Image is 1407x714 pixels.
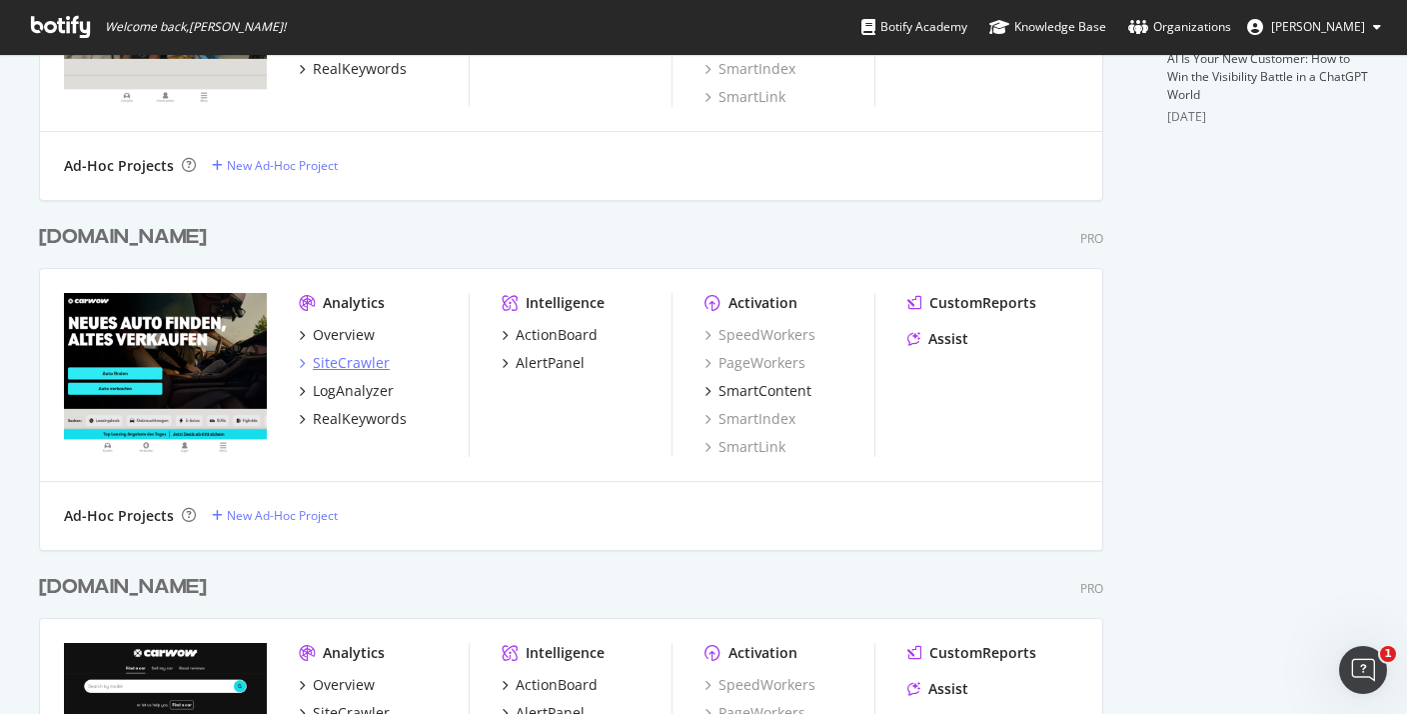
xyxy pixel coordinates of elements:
a: AlertPanel [502,353,585,373]
a: SmartIndex [704,409,795,429]
div: Ad-Hoc Projects [64,156,174,176]
div: Activation [728,293,797,313]
div: Activation [728,643,797,663]
div: Assist [928,679,968,699]
a: AI Is Your New Customer: How to Win the Visibility Battle in a ChatGPT World [1167,50,1368,103]
a: ActionBoard [502,675,598,695]
div: Assist [928,329,968,349]
a: New Ad-Hoc Project [212,157,338,174]
div: Analytics [323,643,385,663]
a: SpeedWorkers [704,675,815,695]
a: Overview [299,325,375,345]
div: [DOMAIN_NAME] [39,223,207,252]
a: SmartLink [704,437,785,457]
div: ActionBoard [516,675,598,695]
div: RealKeywords [313,59,407,79]
a: CustomReports [907,293,1036,313]
div: LogAnalyzer [313,381,394,401]
span: 1 [1380,646,1396,662]
div: RealKeywords [313,409,407,429]
div: SmartContent [718,381,811,401]
div: CustomReports [929,293,1036,313]
a: CustomReports [907,643,1036,663]
a: RealKeywords [299,59,407,79]
a: PageWorkers [704,353,805,373]
div: Overview [313,675,375,695]
div: New Ad-Hoc Project [227,507,338,524]
a: [DOMAIN_NAME] [39,223,215,252]
div: [DATE] [1167,108,1368,126]
a: LogAnalyzer [299,381,394,401]
div: Intelligence [526,643,605,663]
div: Analytics [323,293,385,313]
a: SpeedWorkers [704,325,815,345]
div: Intelligence [526,293,605,313]
div: Pro [1080,580,1103,597]
div: Botify Academy [861,17,967,37]
a: Assist [907,679,968,699]
div: Knowledge Base [989,17,1106,37]
a: SmartContent [704,381,811,401]
a: SiteCrawler [299,353,390,373]
button: [PERSON_NAME] [1231,11,1397,43]
iframe: Intercom live chat [1339,646,1387,694]
div: Ad-Hoc Projects [64,506,174,526]
a: [DOMAIN_NAME] [39,573,215,602]
span: Welcome back, [PERSON_NAME] ! [105,19,286,35]
div: SiteCrawler [313,353,390,373]
a: SmartLink [704,87,785,107]
div: AlertPanel [516,353,585,373]
div: Overview [313,325,375,345]
a: SmartIndex [704,59,795,79]
div: CustomReports [929,643,1036,663]
a: RealKeywords [299,409,407,429]
div: Pro [1080,230,1103,247]
a: Overview [299,675,375,695]
a: ActionBoard [502,325,598,345]
a: Assist [907,329,968,349]
img: www.carwow.de [64,293,267,455]
div: ActionBoard [516,325,598,345]
span: Juan Vargas [1271,18,1365,35]
a: New Ad-Hoc Project [212,507,338,524]
div: [DOMAIN_NAME] [39,573,207,602]
div: New Ad-Hoc Project [227,157,338,174]
div: Organizations [1128,17,1231,37]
